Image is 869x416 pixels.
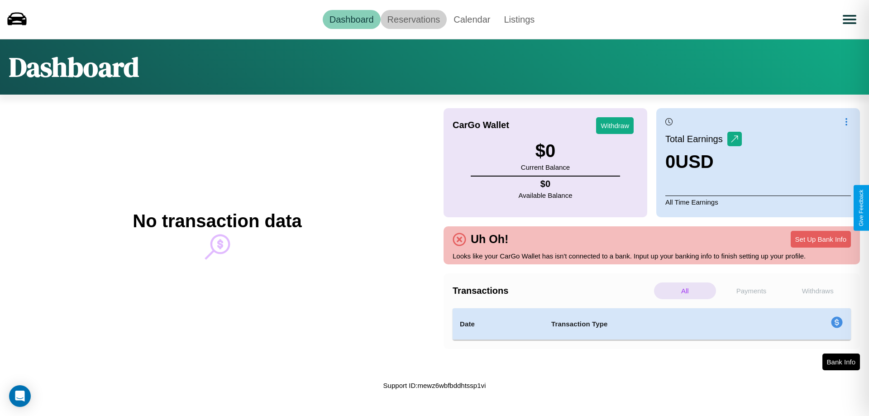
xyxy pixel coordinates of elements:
h4: CarGo Wallet [453,120,509,130]
h4: Transaction Type [551,319,757,330]
h4: $ 0 [519,179,573,189]
h4: Transactions [453,286,652,296]
h4: Date [460,319,537,330]
a: Dashboard [323,10,381,29]
h3: 0 USD [665,152,742,172]
button: Set Up Bank Info [791,231,851,248]
p: All Time Earnings [665,196,851,208]
a: Listings [497,10,541,29]
h1: Dashboard [9,48,139,86]
h3: $ 0 [521,141,570,161]
h2: No transaction data [133,211,301,231]
div: Open Intercom Messenger [9,385,31,407]
button: Withdraw [596,117,634,134]
p: All [654,282,716,299]
table: simple table [453,308,851,340]
h4: Uh Oh! [466,233,513,246]
p: Available Balance [519,189,573,201]
p: Current Balance [521,161,570,173]
a: Calendar [447,10,497,29]
div: Give Feedback [858,190,864,226]
p: Payments [721,282,783,299]
button: Open menu [837,7,862,32]
button: Bank Info [822,354,860,370]
p: Looks like your CarGo Wallet has isn't connected to a bank. Input up your banking info to finish ... [453,250,851,262]
p: Withdraws [787,282,849,299]
a: Reservations [381,10,447,29]
p: Support ID: mewz6wbfbddhtssp1vi [383,379,486,392]
p: Total Earnings [665,131,727,147]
